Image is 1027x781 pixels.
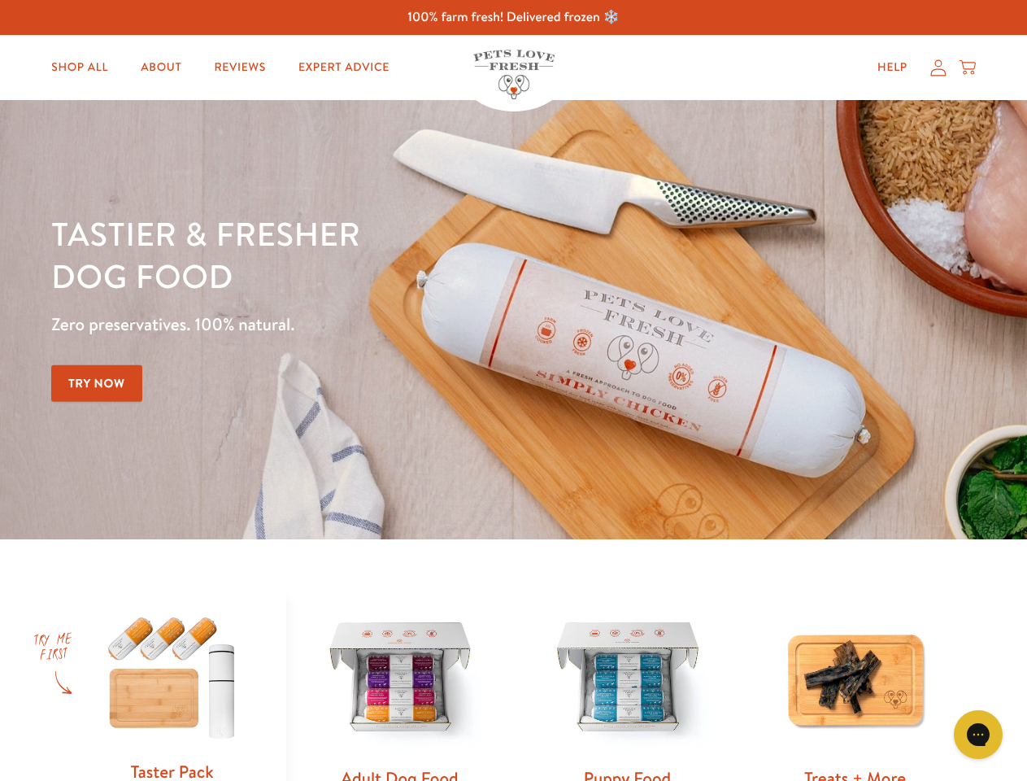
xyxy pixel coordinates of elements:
[51,365,142,402] a: Try Now
[864,51,920,84] a: Help
[201,51,278,84] a: Reviews
[38,51,121,84] a: Shop All
[473,50,555,99] img: Pets Love Fresh
[946,705,1011,765] iframe: Gorgias live chat messenger
[128,51,194,84] a: About
[51,310,668,339] p: Zero preservatives. 100% natural.
[51,212,668,297] h1: Tastier & fresher dog food
[285,51,403,84] a: Expert Advice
